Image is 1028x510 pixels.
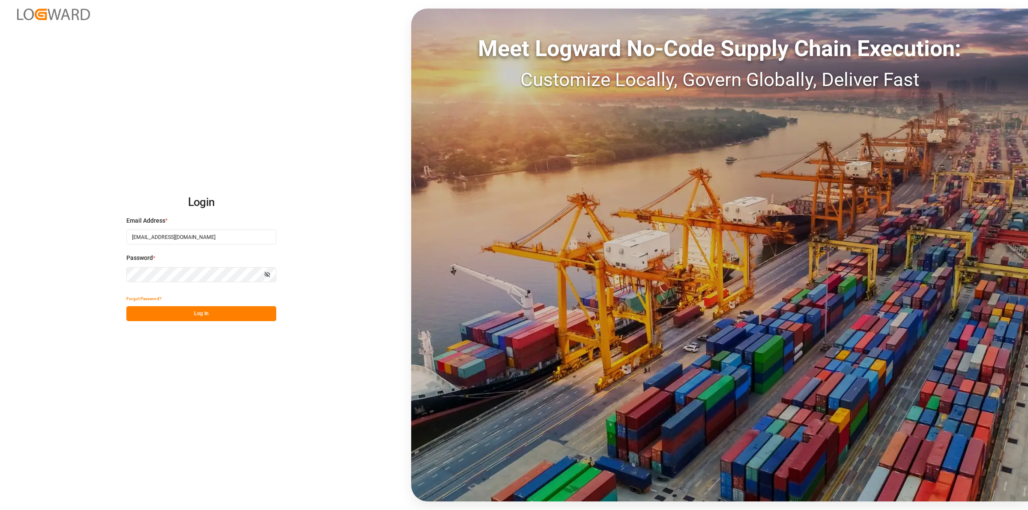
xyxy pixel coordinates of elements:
span: Password [126,254,153,262]
button: Log In [126,306,276,321]
img: Logward_new_orange.png [17,9,90,20]
button: Forgot Password? [126,291,161,306]
div: Customize Locally, Govern Globally, Deliver Fast [411,66,1028,94]
span: Email Address [126,216,165,225]
h2: Login [126,189,276,216]
input: Enter your email [126,230,276,245]
div: Meet Logward No-Code Supply Chain Execution: [411,32,1028,66]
